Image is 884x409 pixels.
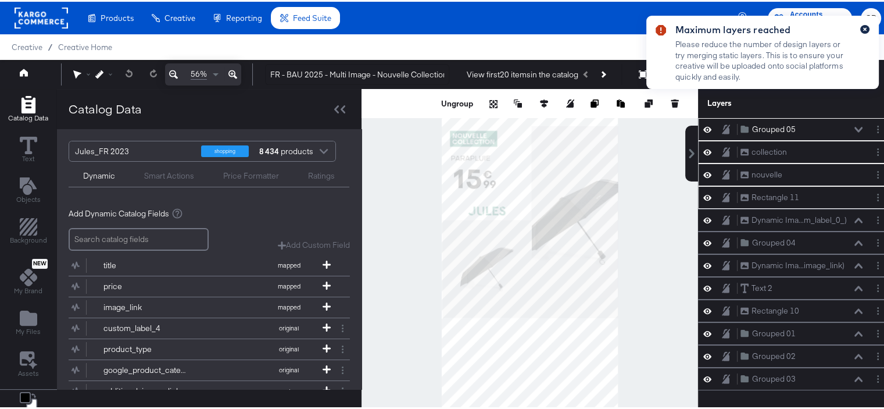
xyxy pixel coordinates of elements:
button: NewMy Brand [7,255,49,298]
button: Layer Options [872,280,884,293]
div: image_link [103,300,188,311]
button: Grouped 05 [740,122,796,134]
span: mapped [257,301,321,310]
a: Creative Home [58,41,112,50]
button: Layer Options [872,122,884,134]
span: Text [22,152,35,162]
svg: Paste image [617,98,625,106]
div: Rectangle 11 [751,190,799,201]
span: Products [101,12,134,21]
svg: Copy image [590,98,599,106]
button: Grouped 01 [740,326,796,338]
div: Smart Actions [144,169,194,180]
span: Add Dynamic Catalog Fields [69,207,169,218]
span: Reporting [226,12,262,21]
button: Add Custom Field [278,238,350,249]
strong: 8 434 [257,140,281,159]
button: Grouped 02 [740,348,796,361]
span: original [257,343,321,351]
div: pricemapped [69,275,350,295]
div: Grouped 01 [751,326,795,337]
div: titlemapped [69,254,350,274]
button: google_product_categoryoriginal [69,358,335,379]
button: Add Rectangle [1,91,55,125]
div: product_typeoriginal [69,337,350,358]
button: Grouped 04 [740,235,796,247]
button: Add Rectangle [3,214,54,247]
span: My Files [16,325,41,335]
span: Accounts [790,7,835,19]
div: Grouped 02 [751,349,795,360]
button: Text 2 [740,280,773,293]
span: Creative [164,12,195,21]
div: Please reduce the number of design layers or try merging static layers. This is to ensure your cr... [675,37,851,80]
button: Layer Options [872,212,884,225]
div: shopping [201,144,249,155]
button: Rectangle 10 [740,303,800,315]
div: Maximum layers reached [675,21,851,35]
button: product_typeoriginal [69,337,335,358]
button: Grouped 03 [740,371,796,383]
span: Feed Suite [293,12,331,21]
span: original [257,364,321,372]
span: Creative [12,41,42,50]
div: custom_label_4original [69,316,350,337]
span: custom [257,385,321,393]
button: Add Files [9,305,48,339]
span: CP [865,10,876,23]
button: Copy image [590,96,602,108]
div: Catalog Data [69,99,142,116]
button: Layer Options [872,144,884,157]
input: Search catalog fields [69,226,209,249]
button: Layer Options [872,258,884,270]
span: 56% [191,67,207,78]
button: Text [13,132,44,165]
button: CP [861,6,881,27]
div: Ratings [308,169,335,180]
div: collection [751,145,787,156]
div: Rectangle 10 [751,304,799,315]
div: additional_image_link_2 [103,384,188,395]
button: Rectangle 11 [740,190,800,202]
button: titlemapped [69,254,335,274]
div: Text 2 [751,281,772,292]
div: Grouped 03 [751,372,795,383]
span: original [257,322,321,330]
button: Layer Options [872,326,884,338]
span: mapped [257,280,321,289]
button: Accounts[PERSON_NAME] [768,6,852,27]
div: products [257,140,292,159]
div: additional_image_link_2custom [69,379,350,400]
div: View first 20 items in the catalog [467,67,578,79]
button: Layer Options [872,371,884,383]
button: Layer Options [872,167,884,179]
button: additional_image_link_2custom [69,379,335,400]
span: My Brand [14,284,42,294]
div: google_product_category [103,363,188,374]
button: Layer Options [872,303,884,315]
div: Dynamic [83,169,115,180]
div: custom_label_4 [103,321,188,332]
div: Layers [707,96,826,107]
div: Grouped 04 [751,236,795,247]
button: Layer Options [872,348,884,361]
div: nouvelle [751,168,782,179]
button: Dynamic Ima...image_link) [740,258,845,270]
div: product_type [103,342,188,353]
div: price [103,279,188,290]
div: image_linkmapped [69,296,350,316]
button: collection [740,144,788,157]
button: Assets [11,346,46,380]
div: Jules_FR 2023 [75,140,192,159]
button: Ungroup [439,96,475,108]
svg: Merge [489,98,498,106]
div: title [103,258,188,269]
button: Layer Options [872,235,884,247]
div: Price Formatter [223,169,279,180]
div: Dynamic Ima...image_link) [751,258,844,269]
span: Catalog Data [8,112,48,121]
button: custom_label_4original [69,316,335,337]
span: / [42,41,58,50]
